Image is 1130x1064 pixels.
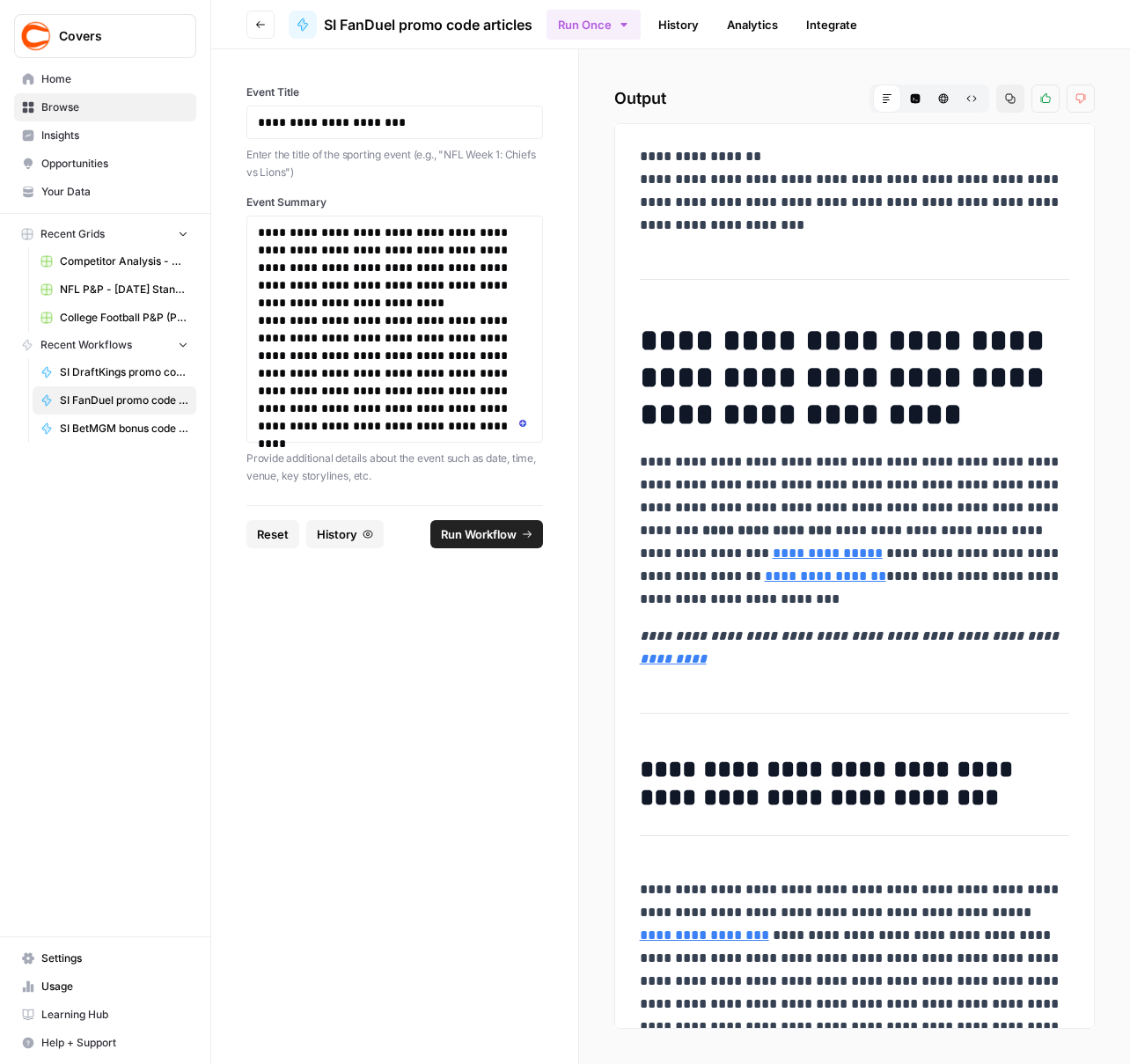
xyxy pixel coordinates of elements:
button: Run Workflow [430,520,543,548]
a: NFL P&P - [DATE] Standard (Production) Grid (3) [33,275,196,304]
img: Covers Logo [20,20,52,52]
span: Recent Grids [40,226,105,242]
span: Recent Workflows [40,337,132,353]
span: Covers [59,27,165,45]
label: Event Summary [246,194,543,210]
label: Event Title [246,84,543,100]
span: Learning Hub [41,1007,188,1023]
a: SI BetMGM bonus code articles [33,415,196,443]
a: SI FanDuel promo code articles [33,386,196,415]
span: Browse [41,99,188,115]
span: NFL P&P - [DATE] Standard (Production) Grid (3) [60,282,188,297]
a: Your Data [14,178,196,206]
a: Analytics [716,11,789,39]
a: Home [14,65,196,93]
div: To enrich screen reader interactions, please activate Accessibility in Grammarly extension settings [258,224,532,435]
span: Help + Support [41,1035,188,1051]
a: Insights [14,121,196,150]
span: Reset [257,525,289,543]
button: Recent Workflows [14,332,196,358]
a: Integrate [796,11,868,39]
a: Learning Hub [14,1001,196,1029]
a: History [648,11,709,39]
p: Provide additional details about the event such as date, time, venue, key storylines, etc. [246,450,543,484]
a: Browse [14,93,196,121]
button: Recent Grids [14,221,196,247]
h2: Output [614,84,1095,113]
span: Your Data [41,184,188,200]
button: History [306,520,384,548]
span: SI FanDuel promo code articles [60,393,188,408]
span: SI BetMGM bonus code articles [60,421,188,437]
span: Run Workflow [441,525,517,543]
a: SI DraftKings promo code - Bet $5, get $200 if you win [33,358,196,386]
span: SI FanDuel promo code articles [324,14,532,35]
a: SI FanDuel promo code articles [289,11,532,39]
span: Competitor Analysis - URL Specific Grid [60,253,188,269]
span: SI DraftKings promo code - Bet $5, get $200 if you win [60,364,188,380]
a: Usage [14,972,196,1001]
span: Usage [41,979,188,994]
a: Competitor Analysis - URL Specific Grid [33,247,196,275]
button: Help + Support [14,1029,196,1057]
button: Reset [246,520,299,548]
span: Home [41,71,188,87]
span: History [317,525,357,543]
p: Enter the title of the sporting event (e.g., "NFL Week 1: Chiefs vs Lions") [246,146,543,180]
span: College Football P&P (Production) Grid (3) [60,310,188,326]
a: Opportunities [14,150,196,178]
span: Settings [41,950,188,966]
a: Settings [14,944,196,972]
button: Workspace: Covers [14,14,196,58]
span: Insights [41,128,188,143]
span: Opportunities [41,156,188,172]
a: College Football P&P (Production) Grid (3) [33,304,196,332]
button: Run Once [547,10,641,40]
